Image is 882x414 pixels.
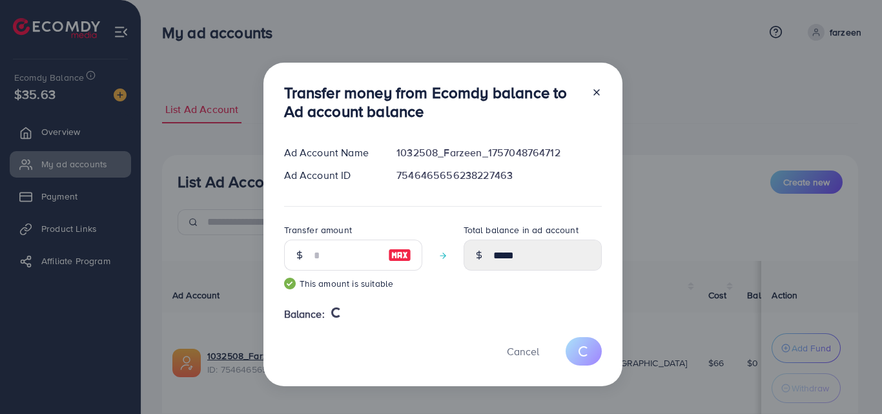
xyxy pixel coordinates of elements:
div: Ad Account ID [274,168,387,183]
img: guide [284,278,296,289]
span: Cancel [507,344,539,358]
div: Ad Account Name [274,145,387,160]
div: 7546465656238227463 [386,168,611,183]
div: 1032508_Farzeen_1757048764712 [386,145,611,160]
h3: Transfer money from Ecomdy balance to Ad account balance [284,83,581,121]
iframe: Chat [827,356,872,404]
button: Cancel [491,337,555,365]
small: This amount is suitable [284,277,422,290]
label: Total balance in ad account [464,223,579,236]
span: Balance: [284,307,325,322]
img: image [388,247,411,263]
label: Transfer amount [284,223,352,236]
